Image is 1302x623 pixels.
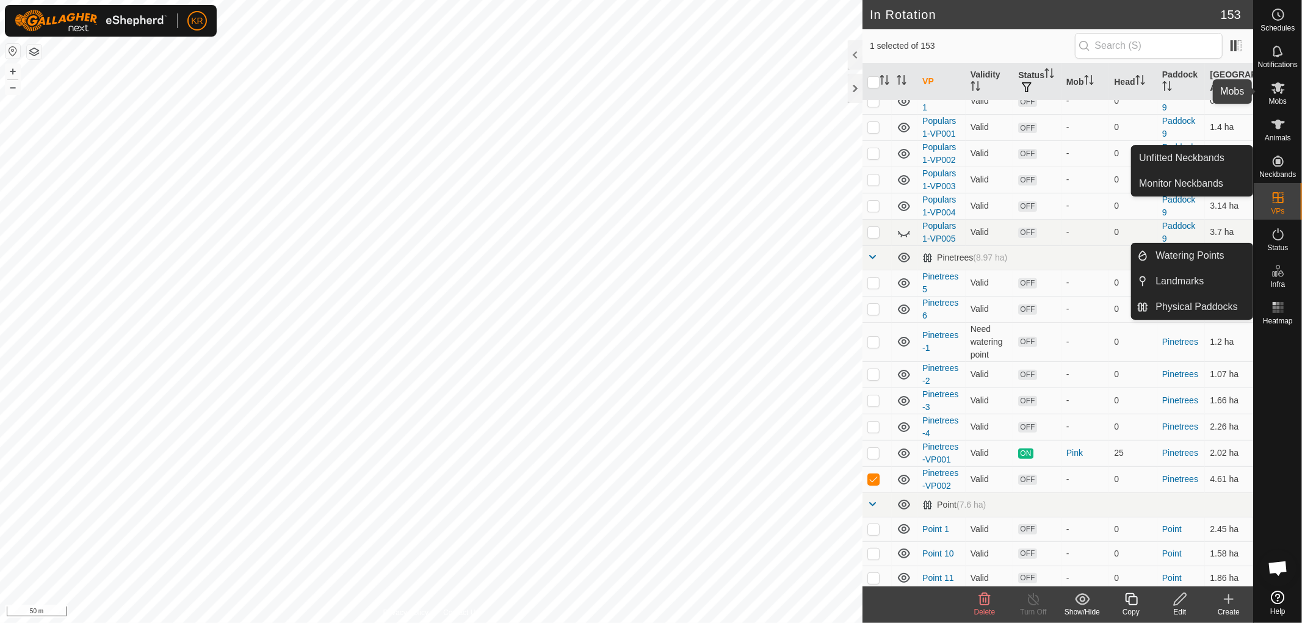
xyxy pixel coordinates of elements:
div: - [1066,147,1105,160]
div: - [1066,523,1105,536]
a: Pinetrees-4 [922,416,958,438]
td: Valid [966,466,1014,492]
td: 0 [1109,566,1157,590]
td: 25 [1109,440,1157,466]
span: OFF [1018,573,1036,583]
span: OFF [1018,228,1036,238]
td: 0 [1109,322,1157,361]
a: Paddock 9 [1162,142,1195,165]
span: Landmarks [1156,274,1204,289]
td: Valid [966,193,1014,219]
span: OFF [1018,278,1036,289]
a: Paddock 9 [1162,116,1195,139]
a: Pinetrees [1162,474,1198,484]
a: Unfitted Neckbands [1132,146,1253,170]
td: Valid [966,167,1014,193]
span: OFF [1018,149,1036,159]
span: OFF [1018,175,1036,185]
a: Populars 1-VP001 [922,116,956,139]
span: OFF [1018,475,1036,485]
div: Point [922,500,986,510]
div: - [1066,200,1105,212]
p-sorticon: Activate to sort [971,83,980,93]
a: Pinetrees [1162,395,1198,405]
input: Search (S) [1075,33,1223,59]
a: Pinetrees [1162,422,1198,431]
a: Watering Points [1149,243,1253,268]
a: Pinetrees 5 [922,272,958,294]
p-sorticon: Activate to sort [1229,83,1239,93]
li: Landmarks [1132,269,1253,293]
td: 1.2 ha [1205,322,1253,361]
button: – [5,80,20,95]
a: Point 1 [922,524,949,534]
span: OFF [1018,201,1036,212]
a: Pinetrees-VP002 [922,468,958,491]
p-sorticon: Activate to sort [897,77,906,87]
span: Unfitted Neckbands [1139,151,1224,165]
td: 0 [1109,466,1157,492]
td: 0.74 ha [1205,88,1253,114]
td: 1.4 ha [1205,114,1253,140]
td: Valid [966,296,1014,322]
div: - [1066,226,1105,239]
p-sorticon: Activate to sort [1044,70,1054,80]
th: Mob [1061,63,1110,101]
a: Pinetrees [1162,369,1198,379]
td: 0 [1109,270,1157,296]
td: Valid [966,219,1014,245]
td: 0 [1109,517,1157,541]
th: VP [917,63,966,101]
td: 0 [1109,361,1157,387]
td: Valid [966,361,1014,387]
td: Valid [966,270,1014,296]
div: - [1066,276,1105,289]
td: 4.61 ha [1205,466,1253,492]
span: 1 selected of 153 [870,40,1075,52]
td: Valid [966,541,1014,566]
span: (7.6 ha) [957,500,986,510]
li: Monitor Neckbands [1132,171,1253,196]
div: Create [1204,607,1253,618]
div: - [1066,547,1105,560]
a: Point 10 [922,549,953,558]
th: Head [1109,63,1157,101]
li: Watering Points [1132,243,1253,268]
div: - [1066,473,1105,486]
a: Paddock 9 [1162,221,1195,243]
span: (8.97 ha) [973,253,1007,262]
div: Turn Off [1009,607,1058,618]
div: - [1066,336,1105,348]
li: Physical Paddocks [1132,295,1253,319]
a: Point 11 [922,573,953,583]
a: Point [1162,549,1182,558]
a: Point [1162,524,1182,534]
p-sorticon: Activate to sort [1084,77,1094,87]
div: - [1066,121,1105,134]
p-sorticon: Activate to sort [1135,77,1145,87]
span: Animals [1265,134,1291,142]
a: Pinetrees [1162,337,1198,347]
span: OFF [1018,422,1036,433]
span: Heatmap [1263,317,1293,325]
button: Map Layers [27,45,42,59]
span: Physical Paddocks [1156,300,1238,314]
div: Show/Hide [1058,607,1107,618]
a: Point [1162,573,1182,583]
th: Validity [966,63,1014,101]
div: - [1066,572,1105,585]
td: Valid [966,88,1014,114]
a: Privacy Policy [383,607,429,618]
div: Edit [1156,607,1204,618]
a: Populars 1-VP002 [922,142,956,165]
span: Notifications [1258,61,1298,68]
div: - [1066,173,1105,186]
span: Mobs [1269,98,1287,105]
td: Valid [966,387,1014,414]
div: - [1066,303,1105,315]
td: 1.58 ha [1205,541,1253,566]
td: 0 [1109,387,1157,414]
td: 0 [1109,88,1157,114]
td: Need watering point [966,322,1014,361]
